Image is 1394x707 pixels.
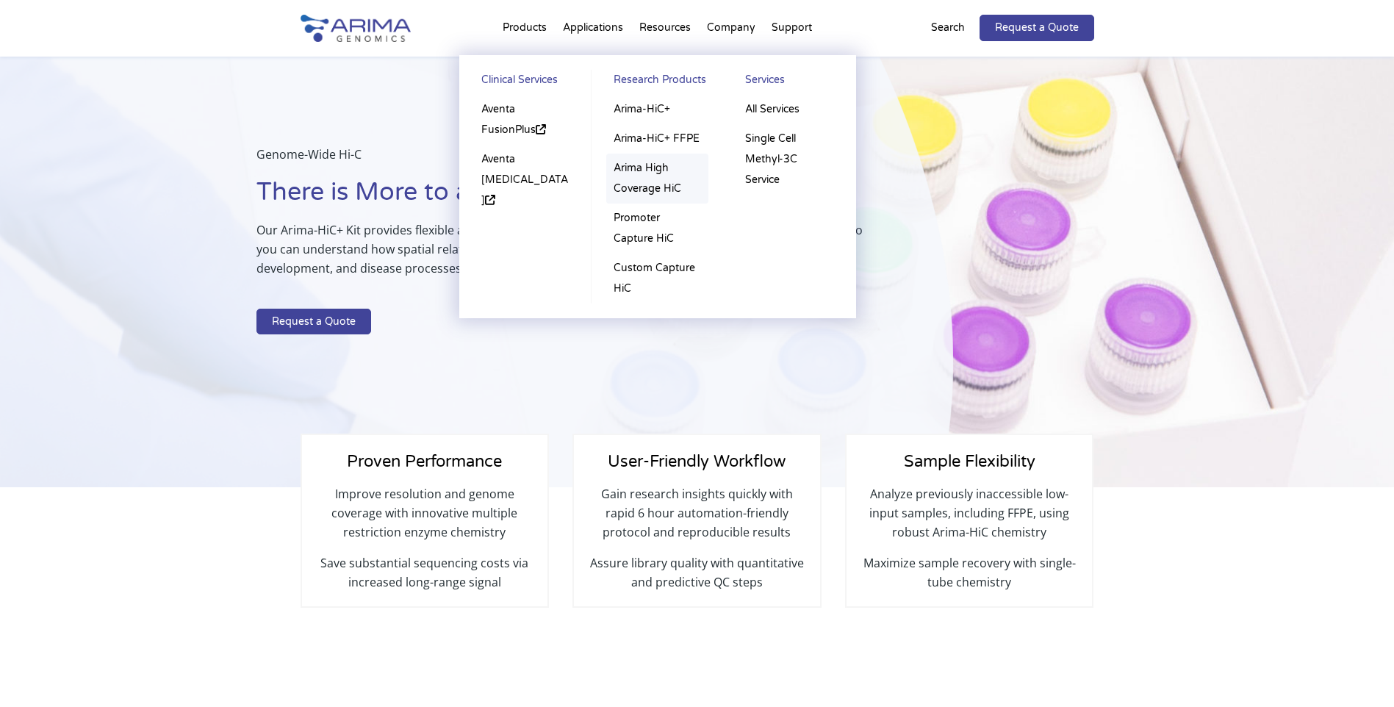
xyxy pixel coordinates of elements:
[317,553,533,592] p: Save substantial sequencing costs via increased long-range signal
[339,262,403,275] span: Human Health
[17,319,148,332] span: Arima Bioinformatics Platform
[326,243,335,253] input: Epigenetics
[608,452,786,471] span: User-Friendly Workflow
[339,223,411,237] span: Gene Regulation
[326,262,335,272] input: Human Health
[17,300,71,313] span: Library Prep
[4,224,13,234] input: Capture Hi-C
[4,205,13,215] input: Hi-C
[339,204,420,218] span: Genome Assembly
[606,95,708,124] a: Arima-HiC+
[17,204,35,218] span: Hi-C
[4,243,13,253] input: High Coverage Hi-C
[606,70,708,95] a: Research Products
[474,70,577,95] a: Clinical Services
[4,281,13,291] input: Single-Cell Methyl-3C
[322,182,450,195] span: What is your area of interest?
[606,254,708,304] a: Custom Capture HiC
[339,300,364,313] span: Other
[474,95,577,145] a: Aventa FusionPlus
[17,243,101,256] span: High Coverage Hi-C
[861,553,1077,592] p: Maximize sample recovery with single-tube chemistry
[256,145,880,176] p: Genome-Wide Hi-C
[606,124,708,154] a: Arima-HiC+ FFPE
[322,1,367,14] span: Last name
[17,281,108,294] span: Single-Cell Methyl-3C
[904,452,1035,471] span: Sample Flexibility
[980,15,1094,41] a: Request a Quote
[4,320,13,329] input: Arima Bioinformatics Platform
[606,154,708,204] a: Arima High Coverage HiC
[589,553,805,592] p: Assure library quality with quantitative and predictive QC steps
[4,301,13,310] input: Library Prep
[256,176,880,220] h1: There is More to a Genome than Just Sequence
[256,309,371,335] a: Request a Quote
[589,484,805,553] p: Gain research insights quickly with rapid 6 hour automation-friendly protocol and reproducible re...
[4,339,13,348] input: Other
[17,262,73,275] span: Hi-C for FFPE
[317,484,533,553] p: Improve resolution and genome coverage with innovative multiple restriction enzyme chemistry
[738,124,841,195] a: Single Cell Methyl-3C Service
[326,281,335,291] input: Structural Variant Discovery
[606,204,708,254] a: Promoter Capture HiC
[17,223,73,237] span: Capture Hi-C
[17,338,43,351] span: Other
[931,18,965,37] p: Search
[738,70,841,95] a: Services
[326,224,335,234] input: Gene Regulation
[301,15,411,42] img: Arima-Genomics-logo
[347,452,502,471] span: Proven Performance
[4,262,13,272] input: Hi-C for FFPE
[474,145,577,215] a: Aventa [MEDICAL_DATA]
[861,484,1077,553] p: Analyze previously inaccessible low-input samples, including FFPE, using robust Arima-HiC chemistry
[738,95,841,124] a: All Services
[322,121,345,134] span: State
[339,281,461,294] span: Structural Variant Discovery
[339,243,388,256] span: Epigenetics
[326,301,335,310] input: Other
[256,220,880,290] p: Our Arima-HiC+ Kit provides flexible and robust solutions for exploring both genome sequence + st...
[326,205,335,215] input: Genome Assembly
